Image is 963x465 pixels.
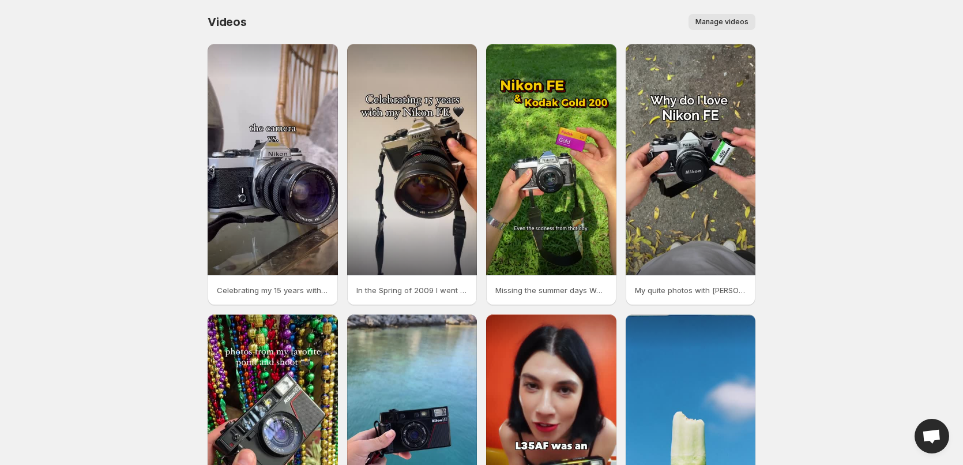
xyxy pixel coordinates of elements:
span: Manage videos [695,17,748,27]
p: Celebrating my 15 years with my Nikon FE this month Ive had plenty of other photographers tell me... [217,284,329,296]
p: My quite photos with [PERSON_NAME] and Fuji 400 [635,284,747,296]
p: In the Spring of 2009 I went to a huge flea market in a small town with my mom I was already into... [356,284,468,296]
p: Missing the summer days We couldnt find the perfect blue rug So I bought fabric and made this one... [495,284,607,296]
span: Videos [208,15,247,29]
a: Open chat [915,419,949,453]
button: Manage videos [689,14,755,30]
